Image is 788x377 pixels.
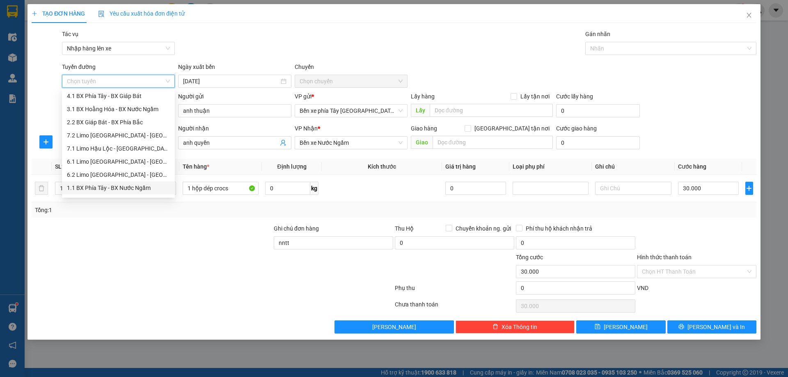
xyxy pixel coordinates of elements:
div: Chưa thanh toán [394,300,515,314]
div: 7.1 Limo Hậu Lộc - Bỉm Sơn - Hà Nội [62,142,175,155]
span: printer [678,324,684,330]
button: plus [745,182,753,195]
span: close [746,12,752,18]
label: Gán nhãn [585,31,610,37]
th: Ghi chú [592,159,674,175]
input: 15/10/2025 [183,77,279,86]
button: delete [35,182,48,195]
span: Tổng cước [516,254,543,260]
span: Bến xe phía Tây Thanh Hóa [300,105,403,117]
span: SL [55,163,62,170]
div: 7.2 Limo Hà Nội - Bỉm Sơn - Hậu Lộc [62,129,175,142]
div: 4.1 BX Phía Tây - BX Giáp Bát [62,89,175,103]
span: Định lượng [277,163,306,170]
div: VP gửi [295,92,408,101]
div: Tổng: 1 [35,206,304,215]
div: 3.1 BX Hoằng Hóa - BX Nước Ngầm [67,105,170,114]
span: Nhập hàng lên xe [67,42,170,55]
label: Hình thức thanh toán [637,254,692,260]
div: 4.1 BX Phía Tây - BX Giáp Bát [67,91,170,101]
div: 6.2 Limo Hà Nội - TP Thanh Hóa [62,168,175,181]
div: 6.1 Limo [GEOGRAPHIC_DATA] - [GEOGRAPHIC_DATA] [67,157,170,166]
div: Ngày xuất bến [178,62,291,75]
span: plus [32,11,37,16]
button: [PERSON_NAME] [334,320,454,334]
span: Giao [411,136,433,149]
input: VD: Bàn, Ghế [183,182,259,195]
span: delete [492,324,498,330]
span: Chọn tuyến [67,75,170,87]
span: Chuyển khoản ng. gửi [452,224,514,233]
span: [PERSON_NAME] [604,322,648,331]
label: Ghi chú đơn hàng [274,225,319,232]
th: Loại phụ phí [509,159,592,175]
input: Cước lấy hàng [556,104,640,117]
div: 2.2 BX Giáp Bát - BX Phía Bắc [62,116,175,129]
span: Kích thước [368,163,396,170]
span: Bến xe Nước Ngầm [300,137,403,149]
span: [GEOGRAPHIC_DATA] tận nơi [471,124,553,133]
span: save [595,324,600,330]
span: TẠO ĐƠN HÀNG [32,10,85,17]
div: 1.1 BX Phía Tây - BX Nước Ngầm [62,181,175,194]
span: plus [746,185,753,192]
div: 7.1 Limo Hậu Lộc - [GEOGRAPHIC_DATA] - [GEOGRAPHIC_DATA] [67,144,170,153]
div: 1.1 BX Phía Tây - BX Nước Ngầm [67,183,170,192]
span: Thu Hộ [395,225,414,232]
div: Tuyến đường [62,62,175,75]
button: plus [39,135,53,149]
span: Phí thu hộ khách nhận trả [522,224,596,233]
div: 3.2 BX Nước Ngầm - BX Hoằng Hóa [62,194,175,208]
span: Tên hàng [183,163,209,170]
button: printer[PERSON_NAME] và In [667,320,756,334]
span: Chọn chuyến [300,75,403,87]
label: Tác vụ [62,31,78,37]
img: icon [98,11,105,17]
input: Dọc đường [433,136,553,149]
button: Close [738,4,761,27]
div: Người nhận [178,124,291,133]
label: Cước lấy hàng [556,93,593,100]
div: Chuyến [295,62,408,75]
input: Ghi chú đơn hàng [274,236,393,249]
span: Xóa Thông tin [502,322,537,331]
span: Giao hàng [411,125,437,132]
span: VP Nhận [295,125,318,132]
span: Lấy hàng [411,93,435,100]
input: 0 [445,182,506,195]
div: 6.1 Limo TP Thanh Hóa - Hà Nội [62,155,175,168]
div: 7.2 Limo [GEOGRAPHIC_DATA] - [GEOGRAPHIC_DATA] - [GEOGRAPHIC_DATA] [67,131,170,140]
span: kg [310,182,318,195]
div: Người gửi [178,92,291,101]
div: 6.2 Limo [GEOGRAPHIC_DATA] - [GEOGRAPHIC_DATA] [67,170,170,179]
button: deleteXóa Thông tin [456,320,575,334]
span: Yêu cầu xuất hóa đơn điện tử [98,10,185,17]
input: Dọc đường [430,104,553,117]
span: Lấy [411,104,430,117]
label: Cước giao hàng [556,125,597,132]
span: Giá trị hàng [445,163,476,170]
span: plus [40,139,52,145]
span: user-add [280,139,286,146]
span: [PERSON_NAME] [372,322,416,331]
input: Cước giao hàng [556,136,640,149]
span: [PERSON_NAME] và In [687,322,745,331]
div: 3.1 BX Hoằng Hóa - BX Nước Ngầm [62,103,175,116]
div: 2.2 BX Giáp Bát - BX Phía Bắc [67,118,170,127]
input: Ghi Chú [595,182,671,195]
div: Phụ thu [394,283,515,298]
span: Lấy tận nơi [517,92,553,101]
span: Cước hàng [678,163,706,170]
span: VND [637,285,648,291]
button: save[PERSON_NAME] [576,320,665,334]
